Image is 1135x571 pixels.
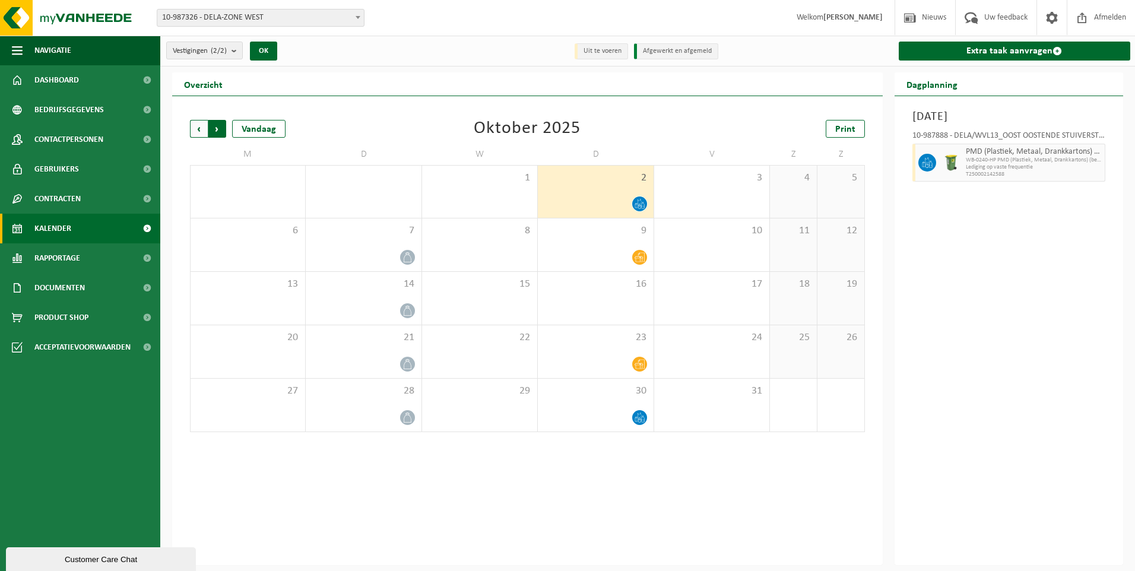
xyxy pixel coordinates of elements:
span: Contactpersonen [34,125,103,154]
span: 8 [428,224,531,237]
span: 9 [544,224,647,237]
li: Uit te voeren [575,43,628,59]
span: 29 [428,385,531,398]
span: 10-987326 - DELA-ZONE WEST [157,9,364,27]
h2: Dagplanning [895,72,969,96]
td: D [306,144,421,165]
span: Print [835,125,855,134]
span: 14 [312,278,415,291]
span: Rapportage [34,243,80,273]
span: 28 [312,385,415,398]
span: Dashboard [34,65,79,95]
td: Z [817,144,865,165]
span: 5 [823,172,858,185]
td: W [422,144,538,165]
span: PMD (Plastiek, Metaal, Drankkartons) (bedrijven) [966,147,1102,157]
span: Documenten [34,273,85,303]
iframe: chat widget [6,545,198,571]
span: 7 [312,224,415,237]
span: 27 [196,385,299,398]
span: Gebruikers [34,154,79,184]
span: Contracten [34,184,81,214]
span: 1 [428,172,531,185]
span: Acceptatievoorwaarden [34,332,131,362]
count: (2/2) [211,47,227,55]
span: 25 [776,331,811,344]
span: Bedrijfsgegevens [34,95,104,125]
span: 26 [823,331,858,344]
span: 3 [660,172,763,185]
span: 23 [544,331,647,344]
span: Volgende [208,120,226,138]
strong: [PERSON_NAME] [823,13,883,22]
a: Extra taak aanvragen [899,42,1131,61]
span: 4 [776,172,811,185]
td: D [538,144,654,165]
span: Navigatie [34,36,71,65]
button: OK [250,42,277,61]
td: Z [770,144,817,165]
td: V [654,144,770,165]
h3: [DATE] [912,108,1106,126]
span: 13 [196,278,299,291]
span: 2 [544,172,647,185]
div: Oktober 2025 [474,120,581,138]
a: Print [826,120,865,138]
span: 12 [823,224,858,237]
span: Lediging op vaste frequentie [966,164,1102,171]
span: 22 [428,331,531,344]
div: 10-987888 - DELA/WVL13_OOST OOSTENDE STUIVERSTRAAT - [GEOGRAPHIC_DATA] [912,132,1106,144]
span: T250002142588 [966,171,1102,178]
span: 17 [660,278,763,291]
span: 10 [660,224,763,237]
span: Product Shop [34,303,88,332]
span: Vestigingen [173,42,227,60]
span: 21 [312,331,415,344]
span: Kalender [34,214,71,243]
span: 15 [428,278,531,291]
img: WB-0240-HPE-GN-50 [942,154,960,172]
span: 16 [544,278,647,291]
span: 20 [196,331,299,344]
span: 31 [660,385,763,398]
span: WB-0240-HP PMD (Plastiek, Metaal, Drankkartons) (bedrijven) [966,157,1102,164]
span: 24 [660,331,763,344]
span: 6 [196,224,299,237]
td: M [190,144,306,165]
button: Vestigingen(2/2) [166,42,243,59]
span: 10-987326 - DELA-ZONE WEST [157,9,364,26]
li: Afgewerkt en afgemeld [634,43,718,59]
span: 11 [776,224,811,237]
span: 18 [776,278,811,291]
span: Vorige [190,120,208,138]
div: Vandaag [232,120,286,138]
h2: Overzicht [172,72,234,96]
span: 30 [544,385,647,398]
span: 19 [823,278,858,291]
